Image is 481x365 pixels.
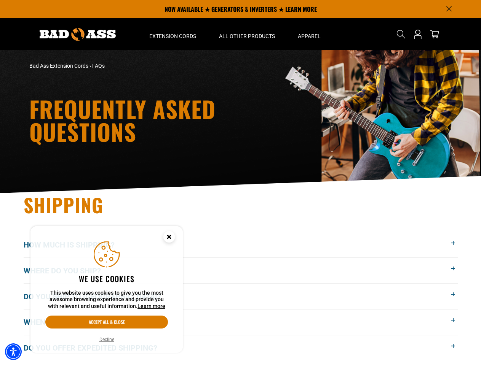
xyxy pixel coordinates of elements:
[428,30,441,39] a: cart
[24,335,458,361] button: Do you offer expedited shipping?
[24,232,458,258] button: How much is shipping?
[5,343,22,360] div: Accessibility Menu
[45,274,168,284] h2: We use cookies
[29,62,307,70] nav: breadcrumbs
[24,239,126,251] span: How much is shipping?
[29,63,88,69] a: Bad Ass Extension Cords
[286,18,332,50] summary: Apparel
[29,97,307,143] h1: Frequently Asked Questions
[137,303,165,309] a: This website uses cookies to give you the most awesome browsing experience and provide you with r...
[24,316,156,328] span: When will my order get here?
[219,33,275,40] span: All Other Products
[45,290,168,310] p: This website uses cookies to give you the most awesome browsing experience and provide you with r...
[30,226,183,353] aside: Cookie Consent
[208,18,286,50] summary: All Other Products
[138,18,208,50] summary: Extension Cords
[24,190,104,219] span: Shipping
[412,18,424,50] a: Open this option
[24,309,458,335] button: When will my order get here?
[155,226,183,250] button: Close this option
[24,284,458,309] button: Do you ship to [GEOGRAPHIC_DATA]?
[24,258,458,283] button: Where do you ship?
[149,33,196,40] span: Extension Cords
[298,33,321,40] span: Apparel
[97,336,117,343] button: Decline
[40,28,116,41] img: Bad Ass Extension Cords
[24,265,112,276] span: Where do you ship?
[24,291,173,302] span: Do you ship to [GEOGRAPHIC_DATA]?
[89,63,91,69] span: ›
[92,63,105,69] span: FAQs
[395,28,407,40] summary: Search
[45,316,168,328] button: Accept all & close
